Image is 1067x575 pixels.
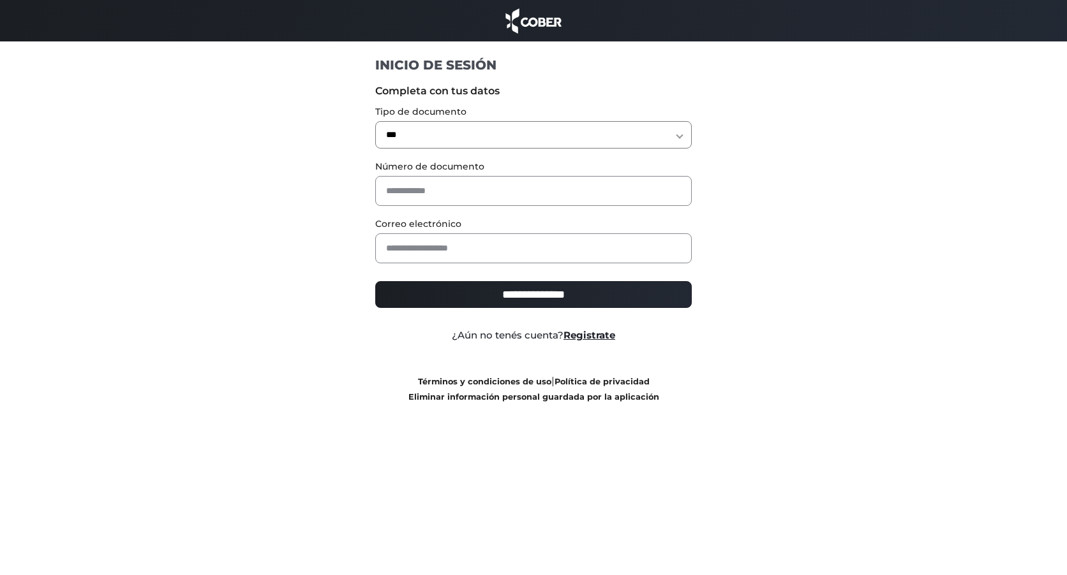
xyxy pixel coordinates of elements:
[375,217,692,231] label: Correo electrónico
[375,105,692,119] label: Tipo de documento
[555,377,650,386] a: Política de privacidad
[502,6,565,35] img: cober_marca.png
[375,84,692,99] label: Completa con tus datos
[418,377,551,386] a: Términos y condiciones de uso
[408,392,659,402] a: Eliminar información personal guardada por la aplicación
[366,374,702,404] div: |
[375,57,692,73] h1: INICIO DE SESIÓN
[375,160,692,173] label: Número de documento
[366,328,702,343] div: ¿Aún no tenés cuenta?
[563,329,615,341] a: Registrate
